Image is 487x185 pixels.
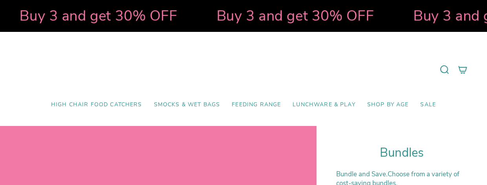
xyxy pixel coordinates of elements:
[414,96,442,114] a: SALE
[148,96,226,114] a: Smocks & Wet Bags
[420,102,436,108] span: SALE
[226,96,287,114] a: Feeding Range
[336,146,467,160] h1: Bundles
[336,170,388,179] strong: Bundle and Save.
[209,6,366,26] strong: Buy 3 and get 30% OFF
[367,102,409,108] span: Shop by Age
[45,96,148,114] a: High Chair Food Catchers
[51,102,142,108] span: High Chair Food Catchers
[287,96,361,114] a: Lunchware & Play
[361,96,415,114] a: Shop by Age
[154,102,220,108] span: Smocks & Wet Bags
[232,102,281,108] span: Feeding Range
[12,6,170,26] strong: Buy 3 and get 30% OFF
[176,44,311,96] a: Mumma’s Little Helpers
[293,102,355,108] span: Lunchware & Play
